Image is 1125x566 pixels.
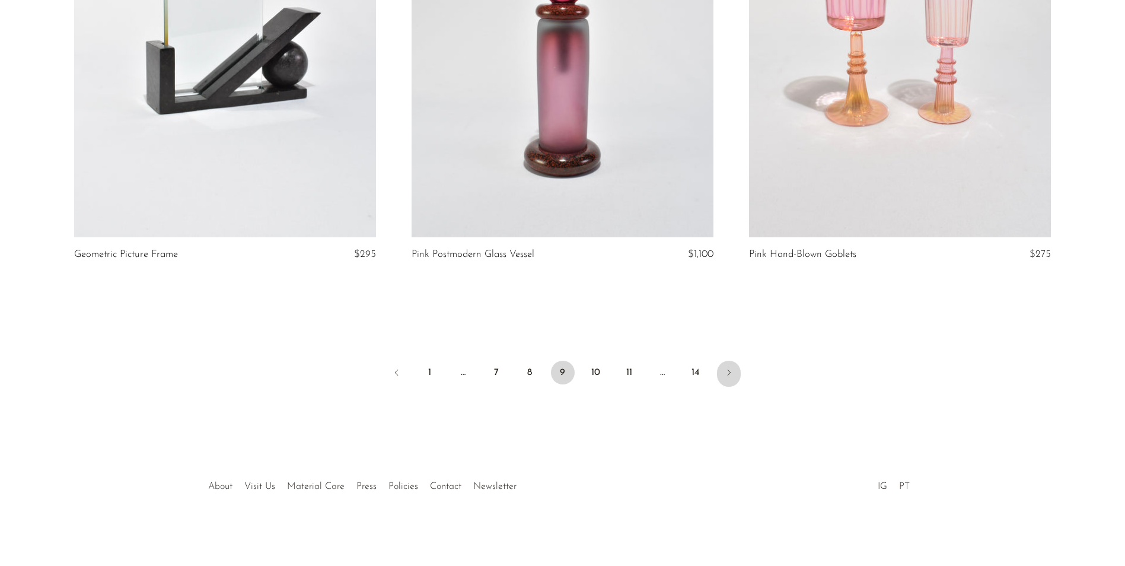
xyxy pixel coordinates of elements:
span: … [651,361,674,384]
a: Pink Hand-Blown Goblets [749,249,856,260]
a: 7 [485,361,508,384]
a: Pink Postmodern Glass Vessel [412,249,534,260]
a: Policies [388,482,418,491]
a: Press [356,482,377,491]
a: 10 [584,361,608,384]
a: Next [717,361,741,387]
span: $275 [1030,249,1051,259]
a: Previous [385,361,409,387]
span: 9 [551,361,575,384]
a: 11 [617,361,641,384]
a: 1 [418,361,442,384]
a: About [208,482,232,491]
a: IG [878,482,887,491]
a: Material Care [287,482,345,491]
a: 14 [684,361,707,384]
a: Geometric Picture Frame [74,249,178,260]
a: 8 [518,361,541,384]
a: Visit Us [244,482,275,491]
a: PT [899,482,910,491]
span: $295 [354,249,376,259]
span: $1,100 [688,249,713,259]
ul: Quick links [202,472,522,495]
span: … [451,361,475,384]
ul: Social Medias [872,472,916,495]
a: Contact [430,482,461,491]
